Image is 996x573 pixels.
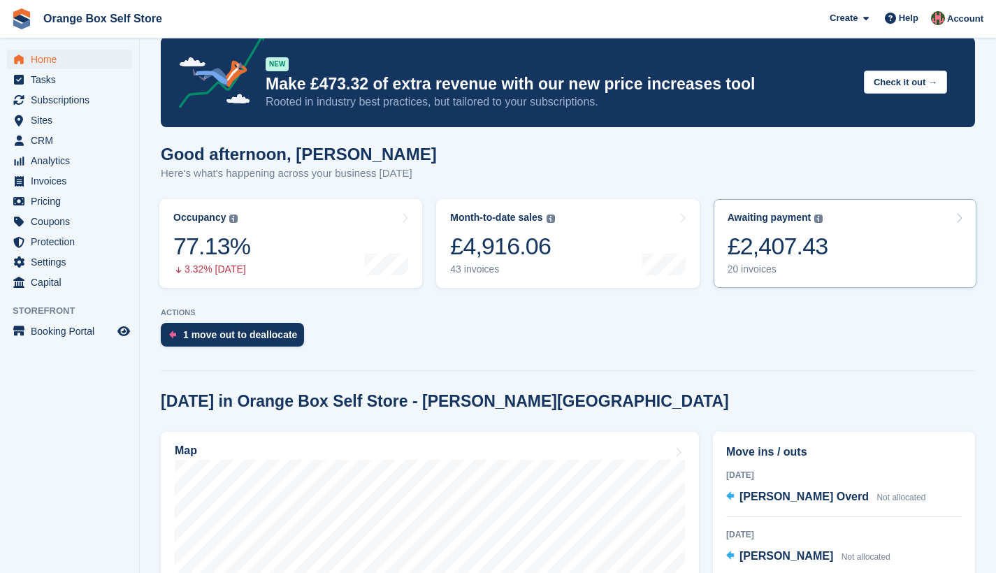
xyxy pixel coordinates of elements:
[31,232,115,252] span: Protection
[31,191,115,211] span: Pricing
[931,11,945,25] img: David Clark
[183,329,297,340] div: 1 move out to deallocate
[436,199,699,288] a: Month-to-date sales £4,916.06 43 invoices
[173,263,250,275] div: 3.32% [DATE]
[864,71,947,94] button: Check it out →
[167,34,265,113] img: price-adjustments-announcement-icon-8257ccfd72463d97f412b2fc003d46551f7dbcb40ab6d574587a9cd5c0d94...
[266,94,853,110] p: Rooted in industry best practices, but tailored to your subscriptions.
[450,263,554,275] div: 43 invoices
[450,232,554,261] div: £4,916.06
[7,252,132,272] a: menu
[31,90,115,110] span: Subscriptions
[947,12,983,26] span: Account
[7,151,132,171] a: menu
[38,7,168,30] a: Orange Box Self Store
[726,488,925,507] a: [PERSON_NAME] Overd Not allocated
[31,131,115,150] span: CRM
[450,212,542,224] div: Month-to-date sales
[31,70,115,89] span: Tasks
[728,263,828,275] div: 20 invoices
[7,50,132,69] a: menu
[842,552,890,562] span: Not allocated
[159,199,422,288] a: Occupancy 77.13% 3.32% [DATE]
[7,273,132,292] a: menu
[31,110,115,130] span: Sites
[547,215,555,223] img: icon-info-grey-7440780725fd019a000dd9b08b2336e03edf1995a4989e88bcd33f0948082b44.svg
[899,11,918,25] span: Help
[7,212,132,231] a: menu
[173,212,226,224] div: Occupancy
[739,550,833,562] span: [PERSON_NAME]
[726,528,962,541] div: [DATE]
[726,469,962,481] div: [DATE]
[726,548,890,566] a: [PERSON_NAME] Not allocated
[169,331,176,339] img: move_outs_to_deallocate_icon-f764333ba52eb49d3ac5e1228854f67142a1ed5810a6f6cc68b1a99e826820c5.svg
[173,232,250,261] div: 77.13%
[31,151,115,171] span: Analytics
[31,50,115,69] span: Home
[161,323,311,354] a: 1 move out to deallocate
[814,215,823,223] img: icon-info-grey-7440780725fd019a000dd9b08b2336e03edf1995a4989e88bcd33f0948082b44.svg
[728,232,828,261] div: £2,407.43
[830,11,858,25] span: Create
[161,392,729,411] h2: [DATE] in Orange Box Self Store - [PERSON_NAME][GEOGRAPHIC_DATA]
[7,171,132,191] a: menu
[266,74,853,94] p: Make £473.32 of extra revenue with our new price increases tool
[31,252,115,272] span: Settings
[31,321,115,341] span: Booking Portal
[31,171,115,191] span: Invoices
[739,491,869,502] span: [PERSON_NAME] Overd
[175,444,197,457] h2: Map
[115,323,132,340] a: Preview store
[7,232,132,252] a: menu
[161,308,975,317] p: ACTIONS
[7,70,132,89] a: menu
[31,273,115,292] span: Capital
[11,8,32,29] img: stora-icon-8386f47178a22dfd0bd8f6a31ec36ba5ce8667c1dd55bd0f319d3a0aa187defe.svg
[161,145,437,164] h1: Good afternoon, [PERSON_NAME]
[7,191,132,211] a: menu
[161,166,437,182] p: Here's what's happening across your business [DATE]
[876,493,925,502] span: Not allocated
[7,321,132,341] a: menu
[13,304,139,318] span: Storefront
[7,110,132,130] a: menu
[7,131,132,150] a: menu
[7,90,132,110] a: menu
[31,212,115,231] span: Coupons
[229,215,238,223] img: icon-info-grey-7440780725fd019a000dd9b08b2336e03edf1995a4989e88bcd33f0948082b44.svg
[728,212,811,224] div: Awaiting payment
[714,199,976,288] a: Awaiting payment £2,407.43 20 invoices
[266,57,289,71] div: NEW
[726,444,962,460] h2: Move ins / outs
